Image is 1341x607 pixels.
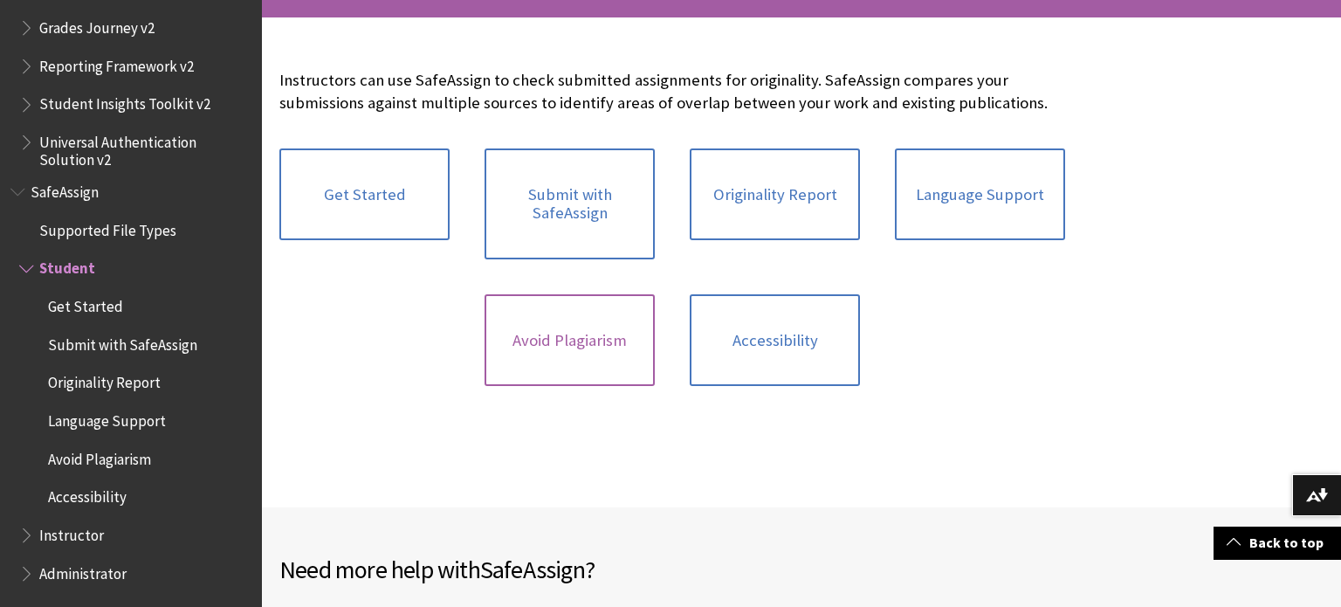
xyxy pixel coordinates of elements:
span: Grades Journey v2 [39,13,155,37]
span: Language Support [48,406,166,430]
a: Originality Report [690,148,860,241]
span: Accessibility [48,483,127,507]
span: Universal Authentication Solution v2 [39,128,250,169]
a: Language Support [895,148,1065,241]
span: Student Insights Toolkit v2 [39,90,210,114]
p: Instructors can use SafeAssign to check submitted assignments for originality. SafeAssign compare... [279,69,1065,114]
h2: Need more help with ? [279,551,801,588]
span: Submit with SafeAssign [48,330,197,354]
span: Reporting Framework v2 [39,52,194,75]
span: SafeAssign [31,177,99,201]
a: Back to top [1214,527,1341,559]
a: Accessibility [690,294,860,387]
span: Get Started [48,292,123,315]
span: Supported File Types [39,216,176,239]
a: Get Started [279,148,450,241]
a: Submit with SafeAssign [485,148,655,259]
span: Instructor [39,521,104,544]
span: Student [39,254,95,278]
a: Avoid Plagiarism [485,294,655,387]
nav: Book outline for Blackboard SafeAssign [10,177,251,588]
span: SafeAssign [480,554,585,585]
span: Avoid Plagiarism [48,445,151,468]
span: Originality Report [48,369,161,392]
span: Administrator [39,559,127,583]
